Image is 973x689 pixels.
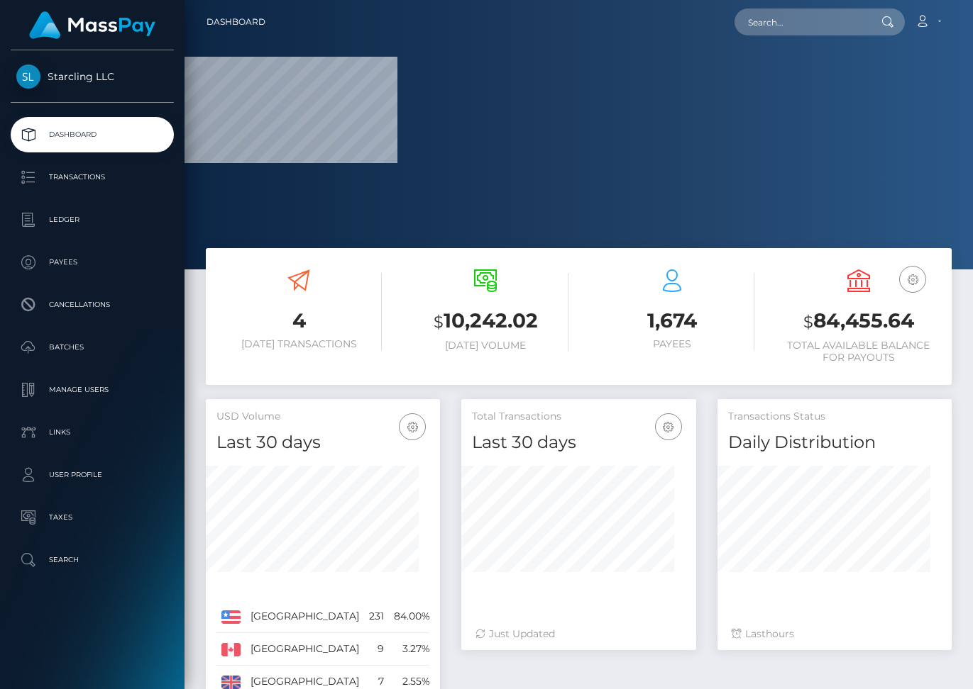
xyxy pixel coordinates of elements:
[11,287,174,323] a: Cancellations
[246,600,364,633] td: [GEOGRAPHIC_DATA]
[16,167,168,188] p: Transactions
[221,676,241,688] img: GB.png
[11,159,174,195] a: Transactions
[590,338,755,350] h6: Payees
[11,330,174,365] a: Batches
[389,633,435,666] td: 3.27%
[11,245,174,280] a: Payees
[11,70,174,83] span: Starcling LLC
[207,7,265,37] a: Dashboard
[16,252,168,273] p: Payees
[11,117,174,152] a: Dashboard
[776,340,941,364] h6: Total Available Balance for Payouts
[364,600,389,633] td: 231
[776,307,941,336] h3: 84,455.64
[29,11,155,39] img: MassPay Logo
[16,464,168,486] p: User Profile
[472,410,685,424] h5: Total Transactions
[11,542,174,578] a: Search
[11,202,174,237] a: Ledger
[403,340,568,352] h6: [DATE] Volume
[246,633,364,666] td: [GEOGRAPHIC_DATA]
[16,337,168,358] p: Batches
[11,457,174,493] a: User Profile
[403,307,568,336] h3: 10,242.02
[434,312,444,332] small: $
[475,627,681,642] div: Just Updated
[16,294,168,315] p: Cancellations
[728,410,941,424] h5: Transactions Status
[16,549,168,571] p: Search
[11,500,174,535] a: Taxes
[735,9,868,35] input: Search...
[472,430,685,455] h4: Last 30 days
[216,338,382,350] h6: [DATE] Transactions
[16,209,168,230] p: Ledger
[364,633,389,666] td: 9
[389,600,435,633] td: 84.00%
[590,307,755,335] h3: 1,674
[216,410,429,424] h5: USD Volume
[216,430,429,455] h4: Last 30 days
[732,627,938,642] div: Last hours
[16,507,168,528] p: Taxes
[11,372,174,408] a: Manage Users
[16,65,40,89] img: Starcling LLC
[16,124,168,145] p: Dashboard
[803,312,813,332] small: $
[216,307,382,335] h3: 4
[728,430,941,455] h4: Daily Distribution
[221,643,241,656] img: CA.png
[16,422,168,443] p: Links
[16,379,168,400] p: Manage Users
[221,610,241,623] img: US.png
[11,415,174,450] a: Links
